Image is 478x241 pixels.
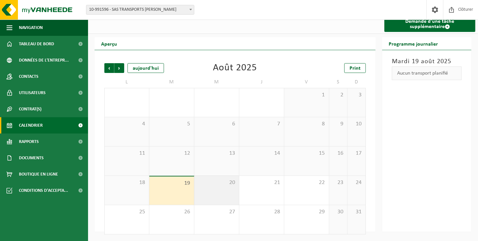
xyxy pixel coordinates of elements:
[108,208,146,216] span: 25
[153,120,191,128] span: 5
[19,68,38,85] span: Contacts
[19,36,54,52] span: Tableau de bord
[382,37,444,50] h2: Programme journalier
[288,120,326,128] span: 8
[108,120,146,128] span: 4
[213,63,257,73] div: Août 2025
[104,63,114,73] span: Précédent
[149,76,194,88] td: M
[351,150,362,157] span: 17
[19,134,39,150] span: Rapports
[384,16,475,32] a: Demande d'une tâche supplémentaire
[19,20,43,36] span: Navigation
[350,66,361,71] span: Print
[392,57,462,66] h3: Mardi 19 août 2025
[243,150,281,157] span: 14
[333,208,344,216] span: 30
[351,179,362,186] span: 24
[333,92,344,99] span: 2
[19,166,58,182] span: Boutique en ligne
[153,180,191,187] span: 19
[95,37,124,50] h2: Aperçu
[19,52,69,68] span: Données de l'entrepr...
[153,150,191,157] span: 12
[114,63,124,73] span: Suivant
[243,208,281,216] span: 28
[19,150,44,166] span: Documents
[243,179,281,186] span: 21
[127,63,164,73] div: aujourd'hui
[333,150,344,157] span: 16
[288,208,326,216] span: 29
[19,117,43,134] span: Calendrier
[194,76,239,88] td: M
[239,76,284,88] td: J
[333,179,344,186] span: 23
[288,92,326,99] span: 1
[392,66,462,80] div: Aucun transport planifié
[108,150,146,157] span: 11
[351,120,362,128] span: 10
[198,150,236,157] span: 13
[108,179,146,186] span: 18
[86,5,194,14] span: 10-991596 - SAS TRANSPORTS CHRISTIAEN - ILLIES
[348,76,366,88] td: D
[243,120,281,128] span: 7
[198,120,236,128] span: 6
[198,179,236,186] span: 20
[284,76,329,88] td: V
[333,120,344,128] span: 9
[344,63,366,73] a: Print
[19,85,46,101] span: Utilisateurs
[198,208,236,216] span: 27
[104,76,149,88] td: L
[351,92,362,99] span: 3
[19,101,41,117] span: Contrat(s)
[288,179,326,186] span: 22
[351,208,362,216] span: 31
[86,5,194,15] span: 10-991596 - SAS TRANSPORTS CHRISTIAEN - ILLIES
[288,150,326,157] span: 15
[19,182,68,199] span: Conditions d'accepta...
[329,76,348,88] td: S
[153,208,191,216] span: 26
